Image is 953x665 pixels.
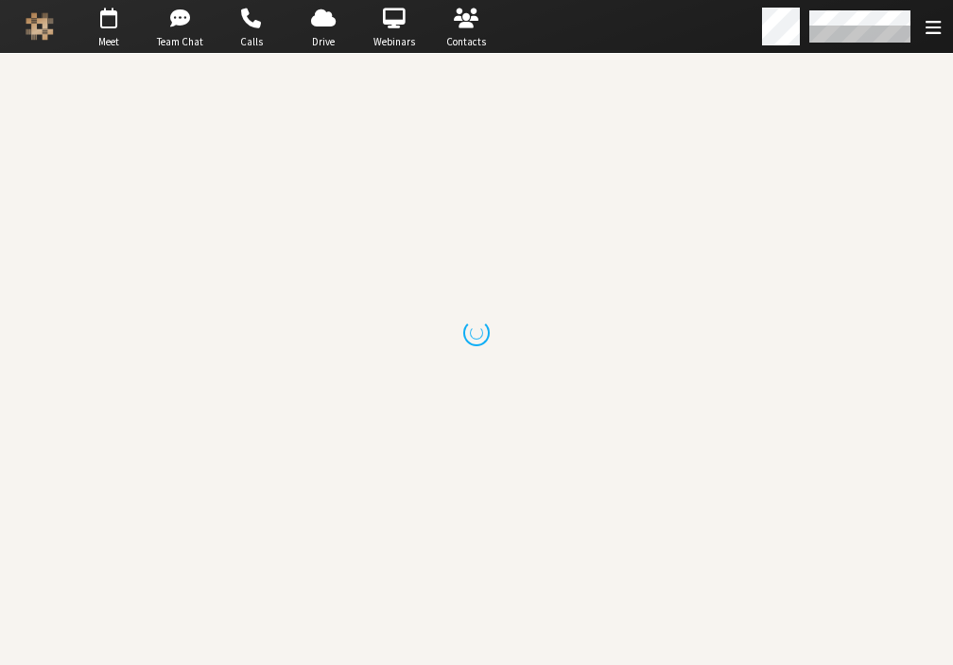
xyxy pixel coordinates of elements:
[218,34,285,50] span: Calls
[76,34,142,50] span: Meet
[433,34,499,50] span: Contacts
[26,12,54,41] img: Iotum
[361,34,427,50] span: Webinars
[290,34,356,50] span: Drive
[147,34,213,50] span: Team Chat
